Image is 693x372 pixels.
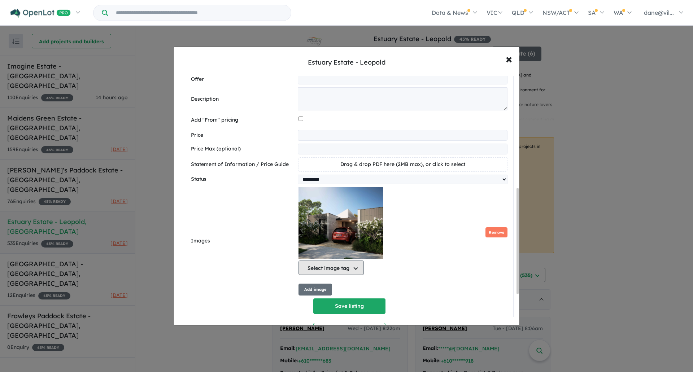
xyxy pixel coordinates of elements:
span: dane@vil... [644,9,674,16]
button: Add image [298,284,332,296]
label: Description [191,95,295,104]
img: Openlot PRO Logo White [10,9,71,18]
button: Remove [485,227,507,238]
span: × [506,51,512,66]
input: Try estate name, suburb, builder or developer [109,5,289,21]
button: Select image tag [298,261,364,275]
img: 2Q== [298,187,383,259]
label: Add "From" pricing [191,116,296,124]
label: Images [191,237,296,245]
button: Save listing [313,298,385,314]
button: Create a new listing [313,323,385,338]
label: Status [191,175,295,184]
span: Drag & drop PDF here (2MB max), or click to select [340,161,465,167]
label: Offer [191,75,295,84]
label: Price [191,131,295,140]
label: Statement of Information / Price Guide [191,160,296,169]
label: Price Max (optional) [191,145,295,153]
div: Estuary Estate - Leopold [308,58,385,67]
